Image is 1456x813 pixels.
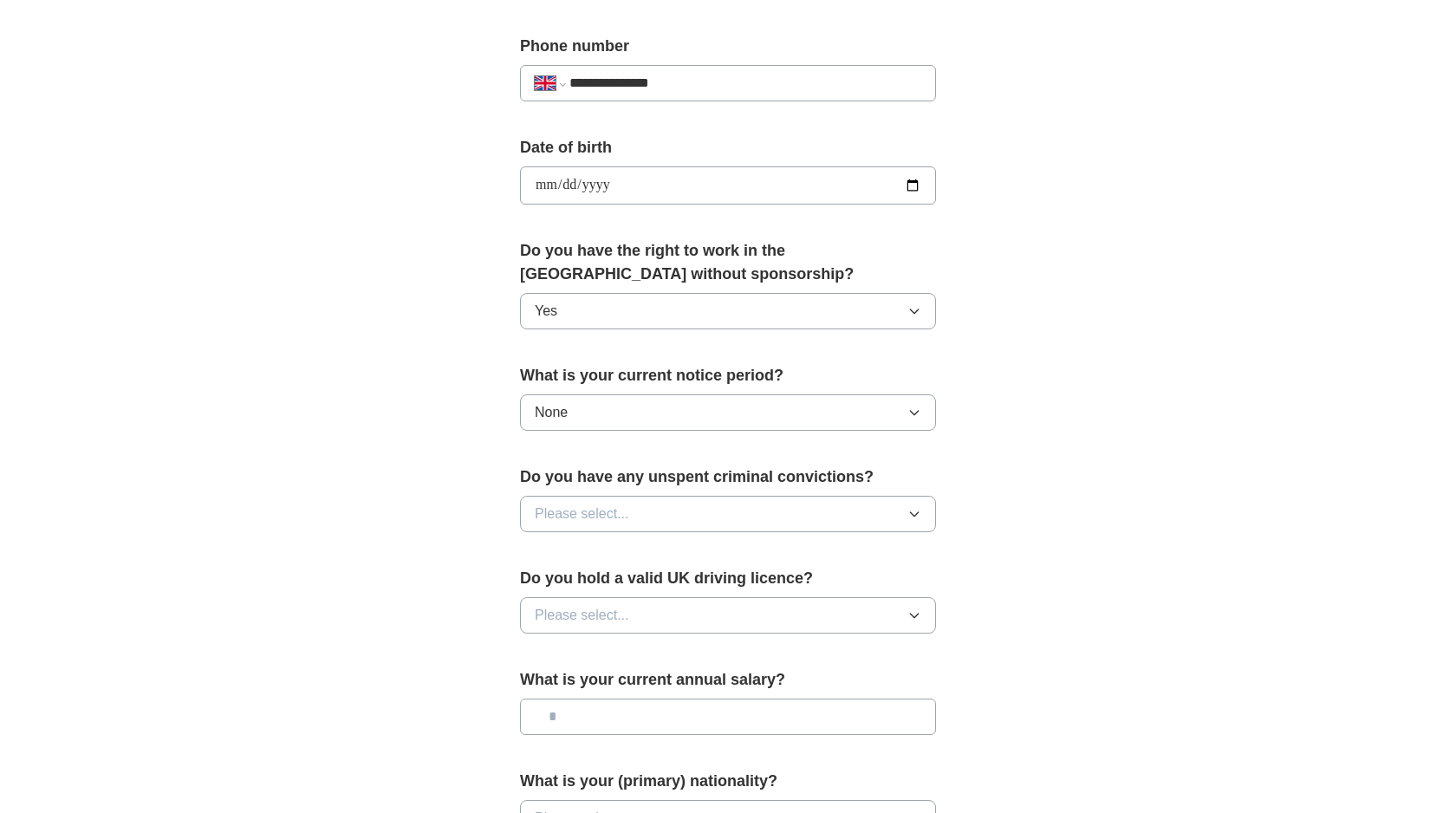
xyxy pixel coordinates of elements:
span: Please select... [535,504,629,524]
button: Yes [520,293,936,329]
button: Please select... [520,597,936,634]
span: Please select... [535,605,629,626]
label: What is your (primary) nationality? [520,770,936,793]
label: Date of birth [520,136,936,159]
label: What is your current notice period? [520,364,936,387]
button: None [520,394,936,431]
label: Do you hold a valid UK driving licence? [520,567,936,590]
span: None [535,402,568,423]
label: Do you have any unspent criminal convictions? [520,465,936,489]
label: What is your current annual salary? [520,668,936,692]
button: Please select... [520,496,936,532]
label: Do you have the right to work in the [GEOGRAPHIC_DATA] without sponsorship? [520,239,936,286]
label: Phone number [520,35,936,58]
span: Yes [535,301,557,322]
